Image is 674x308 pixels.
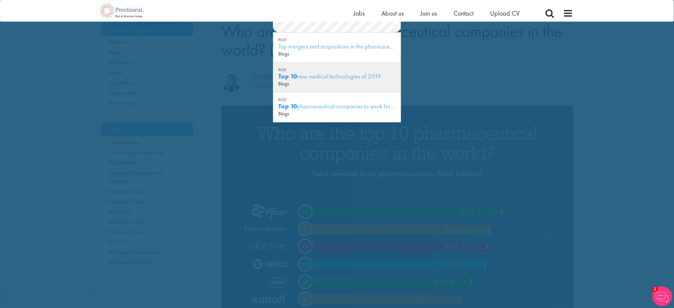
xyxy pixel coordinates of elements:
[278,97,396,102] div: Post
[652,286,658,292] span: 1
[278,51,396,57] div: Blogs
[454,9,474,18] a: Contact
[393,20,401,33] a: Job search submit button
[278,102,297,110] strong: Top 10
[490,9,520,18] a: Upload CV
[278,80,396,87] div: Blogs
[421,9,437,18] a: Join us
[278,72,396,80] div: new medical technologies of 2019
[278,68,396,72] div: Post
[278,72,297,80] strong: Top 10
[278,42,396,51] div: Top mergers and acquisitions in the pharmaceutical industry
[278,38,396,42] div: Post
[278,110,396,117] div: Blogs
[652,286,672,306] img: Chatbot
[354,9,365,18] a: Jobs
[278,102,396,110] div: pharmaceutical companies to work for according to Glassdoor
[382,9,404,18] a: About us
